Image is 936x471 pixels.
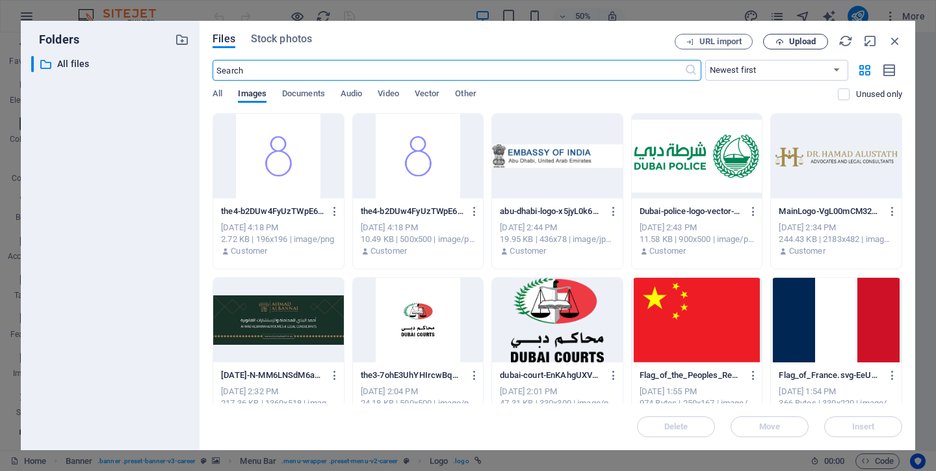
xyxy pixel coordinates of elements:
[455,86,476,104] span: Other
[856,88,902,100] p: Displays only files that are not in use on the website. Files added during this session can still...
[779,206,881,217] p: MainLogo-VgL00mCM32Oanau-96jETA.png
[213,86,222,104] span: All
[779,370,881,381] p: Flag_of_France.svg-EeUxF1LxGfs1_unyk_YQWw.png
[779,234,894,245] div: 244.43 KB | 2183x482 | image/png
[640,206,742,217] p: Dubai-police-logo-vector-Yc6ni26VDZcTJs1QitW_zQ.png
[221,370,324,381] p: 2023-08-27-N-MM6LNSdM6aEYaxZOg09A.webp
[361,206,463,217] p: the4-b2DUw4FyUzTWpE6g15h3AQ.png
[341,86,362,104] span: Audio
[221,397,336,409] div: 217.36 KB | 1360x518 | image/webp
[370,245,407,257] p: Customer
[251,31,312,47] span: Stock photos
[500,370,603,381] p: dubai-court-EnKAhgUXVxQuN4jDmntCWw.png
[221,386,336,397] div: [DATE] 2:32 PM
[175,33,189,47] i: Create new folder
[213,31,235,47] span: Files
[888,34,902,48] i: Close
[31,56,34,72] div: ​
[863,34,877,48] i: Minimize
[238,86,266,104] span: Images
[221,234,336,245] div: 2.72 KB | 196x196 | image/png
[361,234,476,245] div: 10.49 KB | 500x500 | image/png
[510,245,546,257] p: Customer
[779,386,894,397] div: [DATE] 1:54 PM
[221,222,336,234] div: [DATE] 4:18 PM
[221,206,324,217] p: the4-b2DUw4FyUzTWpE6g15h3AQ-e7XE866420VQuXSsP7qDJg.png
[649,245,686,257] p: Customer
[500,234,615,245] div: 19.95 KB | 436x78 | image/jpeg
[640,234,755,245] div: 11.58 KB | 900x500 | image/png
[779,222,894,234] div: [DATE] 2:34 PM
[31,31,79,48] p: Folders
[213,60,684,81] input: Search
[779,397,894,409] div: 366 Bytes | 330x220 | image/png
[282,86,325,104] span: Documents
[57,57,165,72] p: All files
[789,245,825,257] p: Customer
[640,222,755,234] div: [DATE] 2:43 PM
[361,397,476,409] div: 24.18 KB | 500x500 | image/png
[640,386,755,397] div: [DATE] 1:55 PM
[500,222,615,234] div: [DATE] 2:44 PM
[640,397,755,409] div: 974 Bytes | 250x167 | image/webp
[415,86,440,104] span: Vector
[361,222,476,234] div: [DATE] 4:18 PM
[500,386,615,397] div: [DATE] 2:01 PM
[763,34,828,49] button: Upload
[500,206,603,217] p: abu-dhabi-logo-x5jyL0k64xxTB_nf8bUdwA.jpg
[500,397,615,409] div: 47.31 KB | 330x300 | image/png
[378,86,398,104] span: Video
[361,386,476,397] div: [DATE] 2:04 PM
[789,38,816,46] span: Upload
[361,370,463,381] p: the3-7ohE3UhYHIrcwBqOL_6few.png
[838,34,853,48] i: Reload
[675,34,753,49] button: URL import
[640,370,742,381] p: Flag_of_the_Peoples_Republic_of_China.svg-y3jD4E20tmg2epgT4DC6sQ.webp
[699,38,742,46] span: URL import
[231,245,267,257] p: Customer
